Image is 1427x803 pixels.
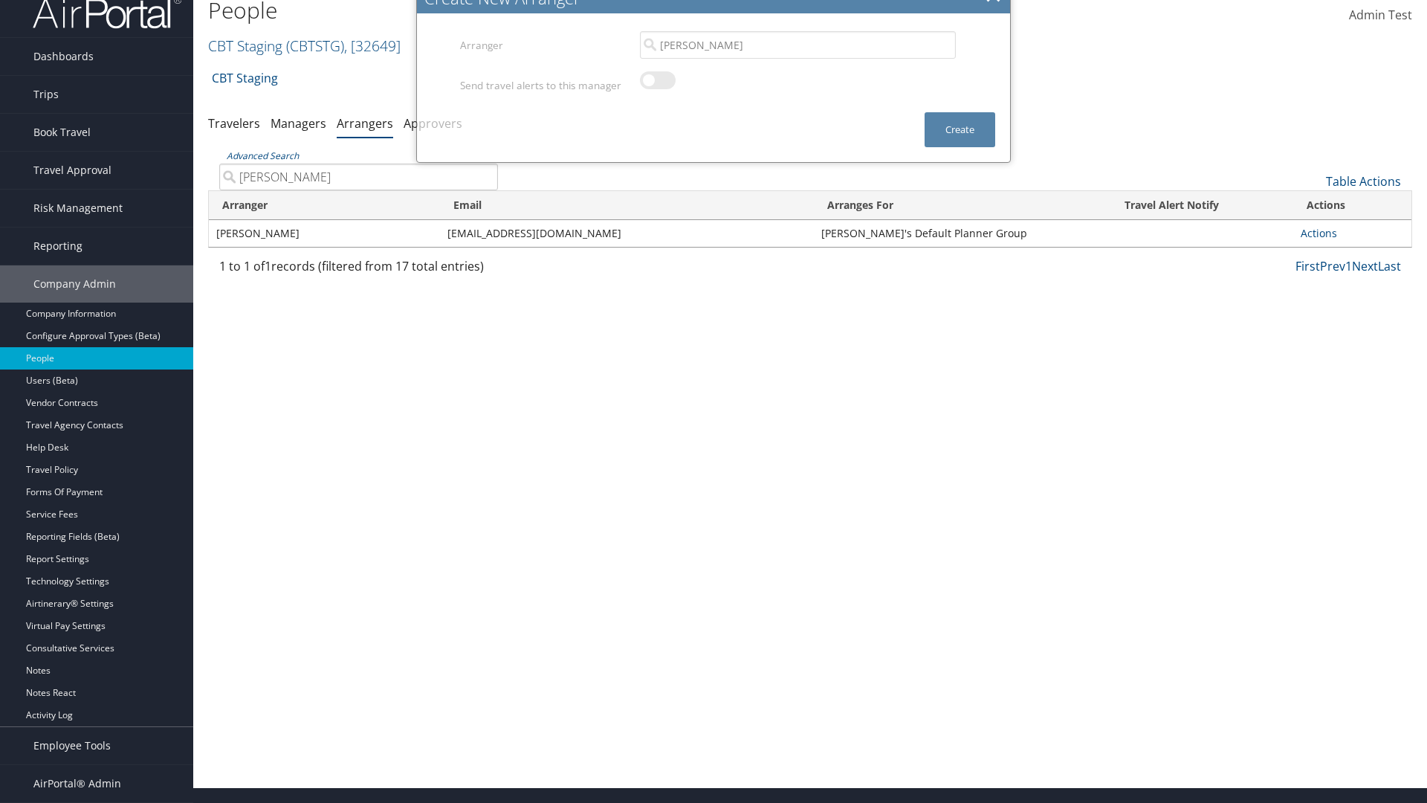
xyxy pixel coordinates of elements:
a: Travelers [208,115,260,132]
td: [EMAIL_ADDRESS][DOMAIN_NAME] [440,220,814,247]
a: 1 [1345,258,1352,274]
span: Dashboards [33,38,94,75]
a: CBT Staging [208,36,401,56]
span: Employee Tools [33,727,111,764]
div: 1 to 1 of records (filtered from 17 total entries) [219,257,498,283]
span: 1 [265,258,271,274]
span: Travel Approval [33,152,111,189]
span: ( CBTSTG ) [286,36,344,56]
span: , [ 32649 ] [344,36,401,56]
a: First [1295,258,1320,274]
th: Arranger: activate to sort column descending [209,191,440,220]
th: Actions [1293,191,1411,220]
a: Prev [1320,258,1345,274]
th: Email: activate to sort column ascending [440,191,814,220]
span: Risk Management [33,190,123,227]
span: Book Travel [33,114,91,151]
span: AirPortal® Admin [33,765,121,802]
label: Send travel alerts to this manager [460,71,629,100]
th: Arranges For: activate to sort column ascending [814,191,1049,220]
a: Last [1378,258,1401,274]
a: Advanced Search [227,149,299,162]
input: Advanced Search [219,164,498,190]
a: Approvers [404,115,462,132]
span: Trips [33,76,59,113]
td: [PERSON_NAME] [209,220,440,247]
td: [PERSON_NAME]'s Default Planner Group [814,220,1049,247]
button: Create [925,112,995,147]
span: Admin Test [1349,7,1412,23]
a: Table Actions [1326,173,1401,190]
a: Actions [1301,226,1337,240]
th: Travel Alert Notify: activate to sort column ascending [1050,191,1293,220]
span: Reporting [33,228,82,265]
a: Next [1352,258,1378,274]
a: Managers [271,115,326,132]
a: CBT Staging [212,63,278,93]
a: Arrangers [337,115,393,132]
span: Company Admin [33,265,116,303]
label: Arranger [460,31,629,59]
